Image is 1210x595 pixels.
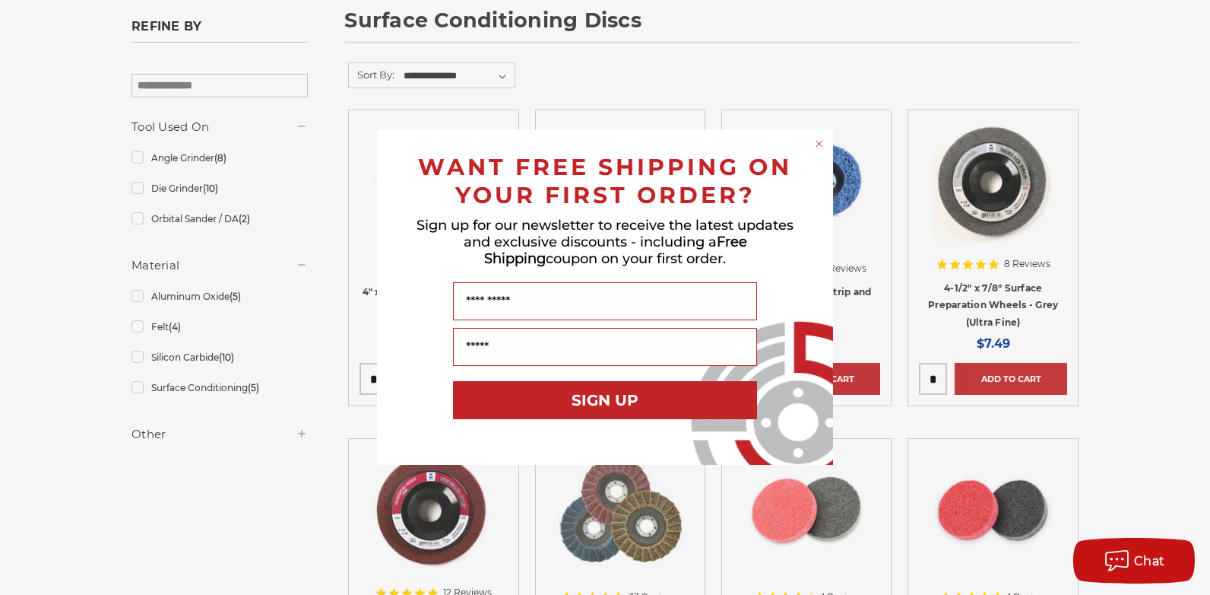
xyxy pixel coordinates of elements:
[418,153,792,209] span: WANT FREE SHIPPING ON YOUR FIRST ORDER?
[1073,538,1195,584] button: Chat
[1134,554,1165,568] span: Chat
[417,217,793,267] span: Sign up for our newsletter to receive the latest updates and exclusive discounts - including a co...
[812,136,827,151] button: Close dialog
[484,234,747,267] span: Free Shipping
[453,381,757,419] button: SIGN UP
